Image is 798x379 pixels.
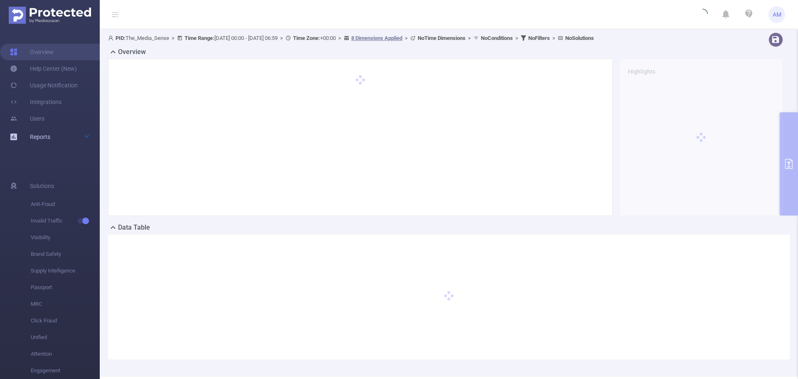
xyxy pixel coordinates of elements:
a: Reports [30,129,50,145]
h2: Data Table [118,223,150,233]
span: Click Fraud [31,312,100,329]
span: > [513,35,521,41]
span: Visibility [31,229,100,246]
img: Protected Media [9,7,91,24]
span: The_Media_Sense [DATE] 00:00 - [DATE] 06:59 +00:00 [108,35,594,41]
span: > [550,35,558,41]
span: Unified [31,329,100,346]
i: icon: user [108,35,116,41]
span: Anti-Fraud [31,196,100,213]
span: > [169,35,177,41]
span: > [402,35,410,41]
b: No Filters [528,35,550,41]
span: > [278,35,286,41]
a: Overview [10,44,54,60]
span: > [336,35,344,41]
a: Integrations [10,94,62,110]
span: Brand Safety [31,246,100,263]
span: Solutions [30,178,54,194]
a: Help Center (New) [10,60,77,77]
span: Invalid Traffic [31,213,100,229]
b: No Time Dimensions [418,35,465,41]
span: Passport [31,279,100,296]
span: Engagement [31,362,100,379]
b: Time Zone: [293,35,320,41]
span: MRC [31,296,100,312]
b: No Conditions [481,35,513,41]
span: Reports [30,134,50,140]
a: Users [10,110,44,127]
i: icon: loading [698,9,708,20]
b: No Solutions [565,35,594,41]
span: > [465,35,473,41]
b: Time Range: [185,35,214,41]
b: PID: [116,35,126,41]
a: Usage Notification [10,77,78,94]
h2: Overview [118,47,146,57]
span: Attention [31,346,100,362]
u: 8 Dimensions Applied [351,35,402,41]
span: Supply Intelligence [31,263,100,279]
span: AM [773,6,781,23]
